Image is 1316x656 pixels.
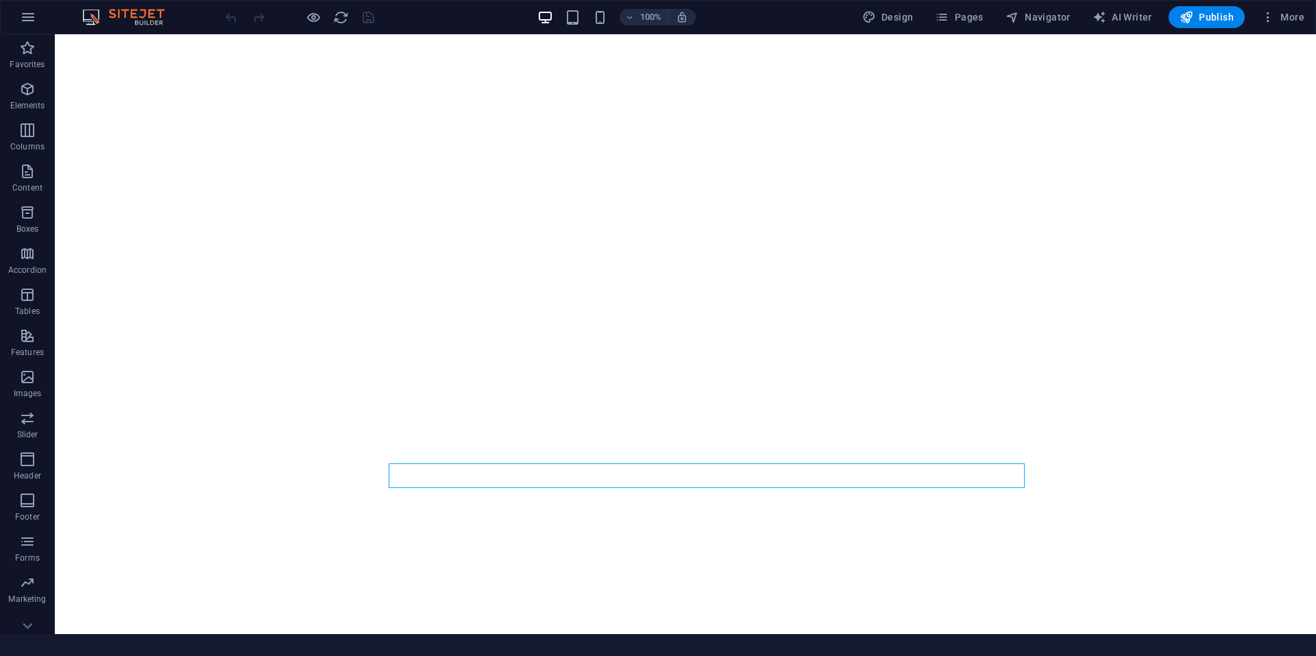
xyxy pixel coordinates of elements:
[1256,6,1310,28] button: More
[935,10,983,24] span: Pages
[11,347,44,358] p: Features
[620,9,668,25] button: 100%
[862,10,914,24] span: Design
[14,470,41,481] p: Header
[1006,10,1071,24] span: Navigator
[10,141,45,152] p: Columns
[333,10,349,25] i: Reload page
[15,552,40,563] p: Forms
[8,594,46,605] p: Marketing
[1180,10,1234,24] span: Publish
[8,265,47,276] p: Accordion
[17,429,38,440] p: Slider
[332,9,349,25] button: reload
[676,11,688,23] i: On resize automatically adjust zoom level to fit chosen device.
[1261,10,1304,24] span: More
[640,9,662,25] h6: 100%
[305,9,321,25] button: Click here to leave preview mode and continue editing
[14,388,42,399] p: Images
[857,6,919,28] div: Design (Ctrl+Alt+Y)
[15,511,40,522] p: Footer
[12,182,42,193] p: Content
[10,100,45,111] p: Elements
[10,59,45,70] p: Favorites
[1169,6,1245,28] button: Publish
[1093,10,1152,24] span: AI Writer
[16,223,39,234] p: Boxes
[79,9,182,25] img: Editor Logo
[929,6,988,28] button: Pages
[857,6,919,28] button: Design
[15,306,40,317] p: Tables
[1000,6,1076,28] button: Navigator
[1087,6,1158,28] button: AI Writer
